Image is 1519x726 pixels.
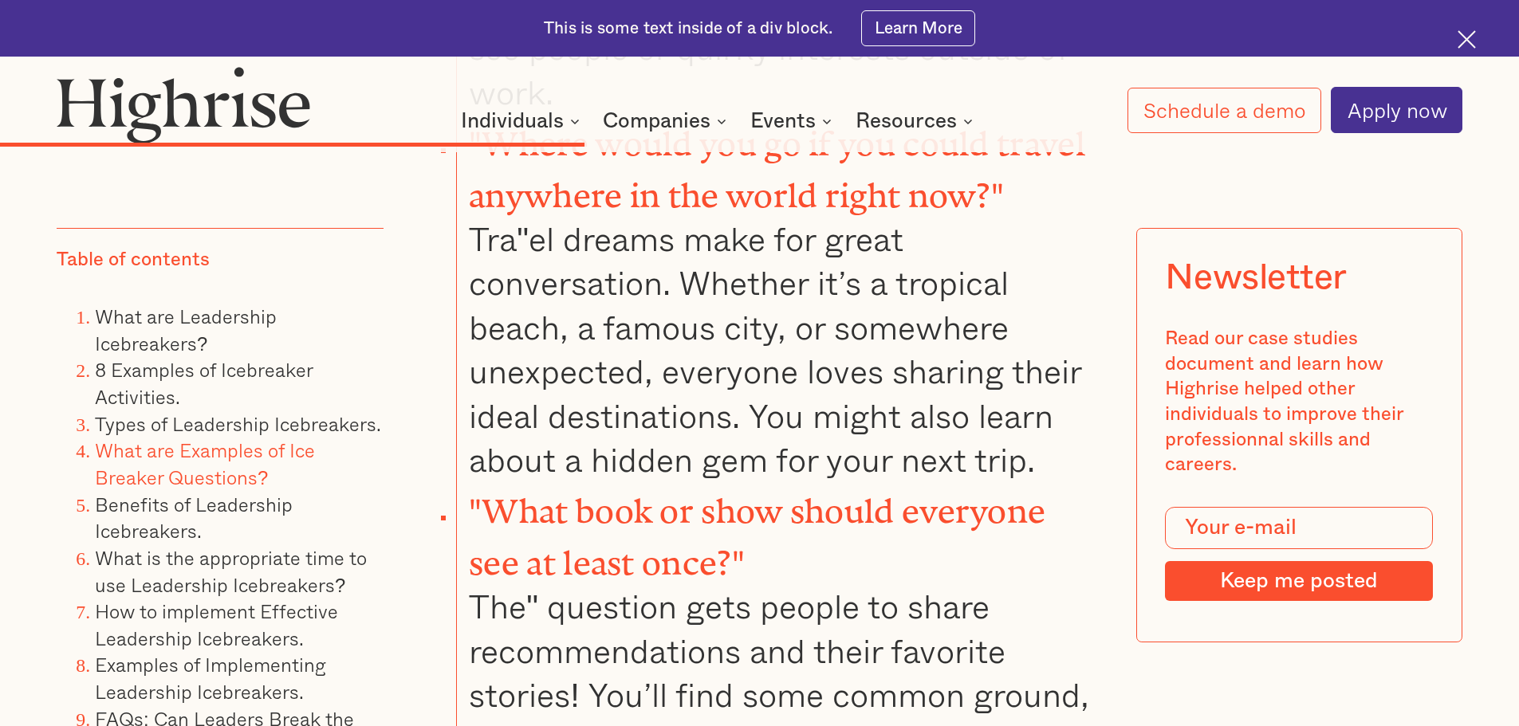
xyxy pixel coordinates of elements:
[856,112,978,131] div: Resources
[57,66,310,143] img: Highrise logo
[1165,561,1433,601] input: Keep me posted
[95,435,315,492] a: What are Examples of Ice Breaker Questions?
[1127,88,1322,133] a: Schedule a demo
[95,409,381,438] a: Types of Leadership Icebreakers.
[469,493,1045,564] strong: "What book or show should everyone see at least once?"
[1165,507,1433,601] form: Modal Form
[95,355,313,411] a: 8 Examples of Icebreaker Activities.
[603,112,731,131] div: Companies
[95,649,326,706] a: Examples of Implementing Leadership Icebreakers.
[95,489,293,546] a: Benefits of Leadership Icebreakers.
[57,248,210,273] div: Table of contents
[750,112,816,131] div: Events
[1331,87,1462,133] a: Apply now
[95,596,338,653] a: How to implement Effective Leadership Icebreakers.
[856,112,957,131] div: Resources
[461,112,584,131] div: Individuals
[861,10,975,46] a: Learn More
[1165,257,1347,298] div: Newsletter
[95,543,367,599] a: What is the appropriate time to use Leadership Icebreakers?
[1458,30,1476,49] img: Cross icon
[1165,507,1433,550] input: Your e-mail
[750,112,836,131] div: Events
[603,112,710,131] div: Companies
[1165,327,1433,478] div: Read our case studies document and learn how Highrise helped other individuals to improve their p...
[544,18,832,40] div: This is some text inside of a div block.
[456,114,1100,481] li: Tra"el dreams make for great conversation. Whether it’s a tropical beach, a famous city, or somew...
[469,125,1085,197] strong: "Where would you go if you could travel anywhere in the world right now?"
[95,301,277,358] a: What are Leadership Icebreakers?
[461,112,564,131] div: Individuals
